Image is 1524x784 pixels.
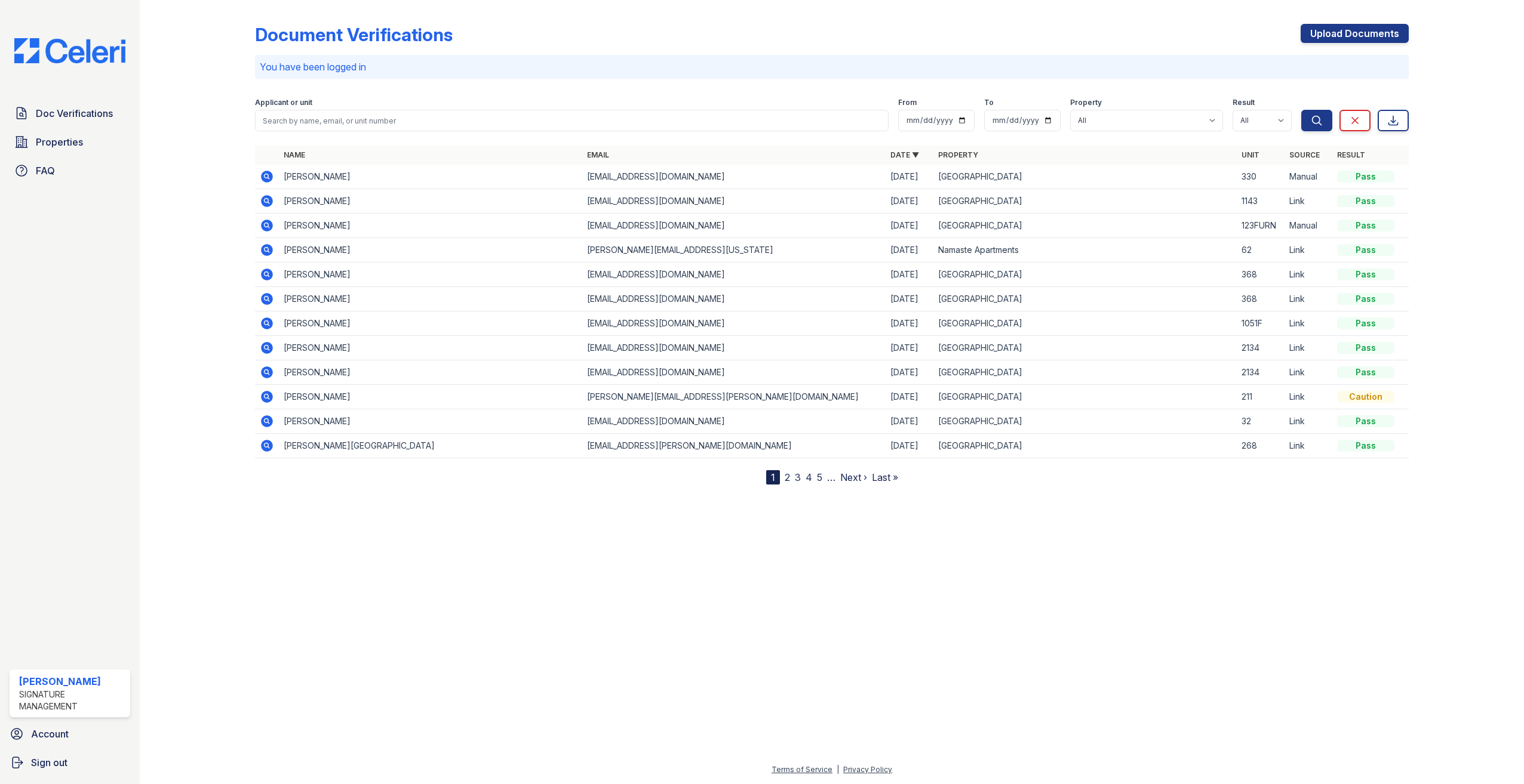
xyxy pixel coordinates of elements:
[1337,317,1394,329] div: Pass
[582,189,886,214] td: [EMAIL_ADDRESS][DOMAIN_NAME]
[984,98,994,107] label: To
[933,409,1237,434] td: [GEOGRAPHIC_DATA]
[785,471,790,483] a: 2
[1337,195,1394,207] div: Pass
[279,385,582,409] td: [PERSON_NAME]
[279,409,582,434] td: [PERSON_NAME]
[279,336,582,360] td: [PERSON_NAME]
[31,755,67,770] span: Sign out
[817,471,822,483] a: 5
[933,311,1237,336] td: [GEOGRAPHIC_DATA]
[279,263,582,287] td: [PERSON_NAME]
[582,238,886,263] td: [PERSON_NAME][EMAIL_ADDRESS][US_STATE]
[1337,220,1394,232] div: Pass
[582,385,886,409] td: [PERSON_NAME][EMAIL_ADDRESS][PERSON_NAME][DOMAIN_NAME]
[19,689,125,712] div: Signature Management
[1285,189,1332,214] td: Link
[1337,171,1394,183] div: Pass
[1337,391,1394,403] div: Caution
[582,360,886,385] td: [EMAIL_ADDRESS][DOMAIN_NAME]
[1237,287,1285,311] td: 368
[1337,415,1394,427] div: Pass
[1285,287,1332,311] td: Link
[827,470,835,484] span: …
[1237,263,1285,287] td: 368
[1237,385,1285,409] td: 211
[1337,150,1365,159] a: Result
[1242,150,1259,159] a: Unit
[582,434,886,458] td: [EMAIL_ADDRESS][PERSON_NAME][DOMAIN_NAME]
[886,165,933,189] td: [DATE]
[1237,434,1285,458] td: 268
[279,189,582,214] td: [PERSON_NAME]
[279,287,582,311] td: [PERSON_NAME]
[10,130,130,154] a: Properties
[1337,268,1394,280] div: Pass
[886,360,933,385] td: [DATE]
[582,263,886,287] td: [EMAIL_ADDRESS][DOMAIN_NAME]
[255,110,889,131] input: Search by name, email, or unit number
[843,765,892,774] a: Privacy Policy
[1237,409,1285,434] td: 32
[1285,409,1332,434] td: Link
[5,751,135,774] a: Sign out
[886,385,933,409] td: [DATE]
[36,106,113,121] span: Doc Verifications
[260,60,1404,74] p: You have been logged in
[772,765,832,774] a: Terms of Service
[872,471,898,483] a: Last »
[279,434,582,458] td: [PERSON_NAME][GEOGRAPHIC_DATA]
[1070,98,1102,107] label: Property
[279,165,582,189] td: [PERSON_NAME]
[1233,98,1255,107] label: Result
[886,263,933,287] td: [DATE]
[1337,440,1394,452] div: Pass
[886,311,933,336] td: [DATE]
[1285,165,1332,189] td: Manual
[933,189,1237,214] td: [GEOGRAPHIC_DATA]
[1237,214,1285,238] td: 123FURN
[1285,434,1332,458] td: Link
[10,101,130,125] a: Doc Verifications
[1237,360,1285,385] td: 2134
[886,189,933,214] td: [DATE]
[890,150,919,159] a: Date ▼
[886,214,933,238] td: [DATE]
[582,287,886,311] td: [EMAIL_ADDRESS][DOMAIN_NAME]
[933,385,1237,409] td: [GEOGRAPHIC_DATA]
[279,360,582,385] td: [PERSON_NAME]
[255,24,453,45] div: Document Verifications
[279,214,582,238] td: [PERSON_NAME]
[1337,342,1394,354] div: Pass
[1285,336,1332,360] td: Link
[1301,24,1409,43] a: Upload Documents
[1285,385,1332,409] td: Link
[1237,311,1285,336] td: 1051F
[1237,336,1285,360] td: 2134
[1337,244,1394,256] div: Pass
[31,727,69,741] span: Account
[886,434,933,458] td: [DATE]
[19,674,125,689] div: [PERSON_NAME]
[933,263,1237,287] td: [GEOGRAPHIC_DATA]
[36,135,83,149] span: Properties
[1289,150,1320,159] a: Source
[886,336,933,360] td: [DATE]
[933,336,1237,360] td: [GEOGRAPHIC_DATA]
[36,163,55,178] span: FAQ
[933,434,1237,458] td: [GEOGRAPHIC_DATA]
[5,722,135,746] a: Account
[766,470,780,484] div: 1
[10,159,130,183] a: FAQ
[933,287,1237,311] td: [GEOGRAPHIC_DATA]
[938,150,978,159] a: Property
[1337,293,1394,305] div: Pass
[582,336,886,360] td: [EMAIL_ADDRESS][DOMAIN_NAME]
[933,360,1237,385] td: [GEOGRAPHIC_DATA]
[898,98,917,107] label: From
[795,471,801,483] a: 3
[1237,165,1285,189] td: 330
[1285,360,1332,385] td: Link
[279,311,582,336] td: [PERSON_NAME]
[587,150,609,159] a: Email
